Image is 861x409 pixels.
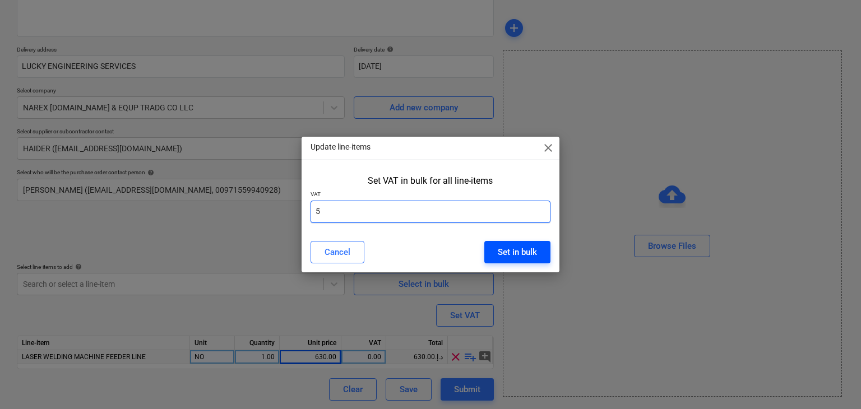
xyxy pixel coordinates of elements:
iframe: Chat Widget [805,355,861,409]
div: Set in bulk [498,245,537,259]
button: Cancel [311,241,364,263]
span: close [541,141,555,155]
div: Cancel [325,245,350,259]
div: Set VAT in bulk for all line-items [368,175,493,186]
button: Set in bulk [484,241,550,263]
input: VAT [311,201,551,223]
p: VAT [311,190,551,200]
p: Update line-items [311,141,371,153]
